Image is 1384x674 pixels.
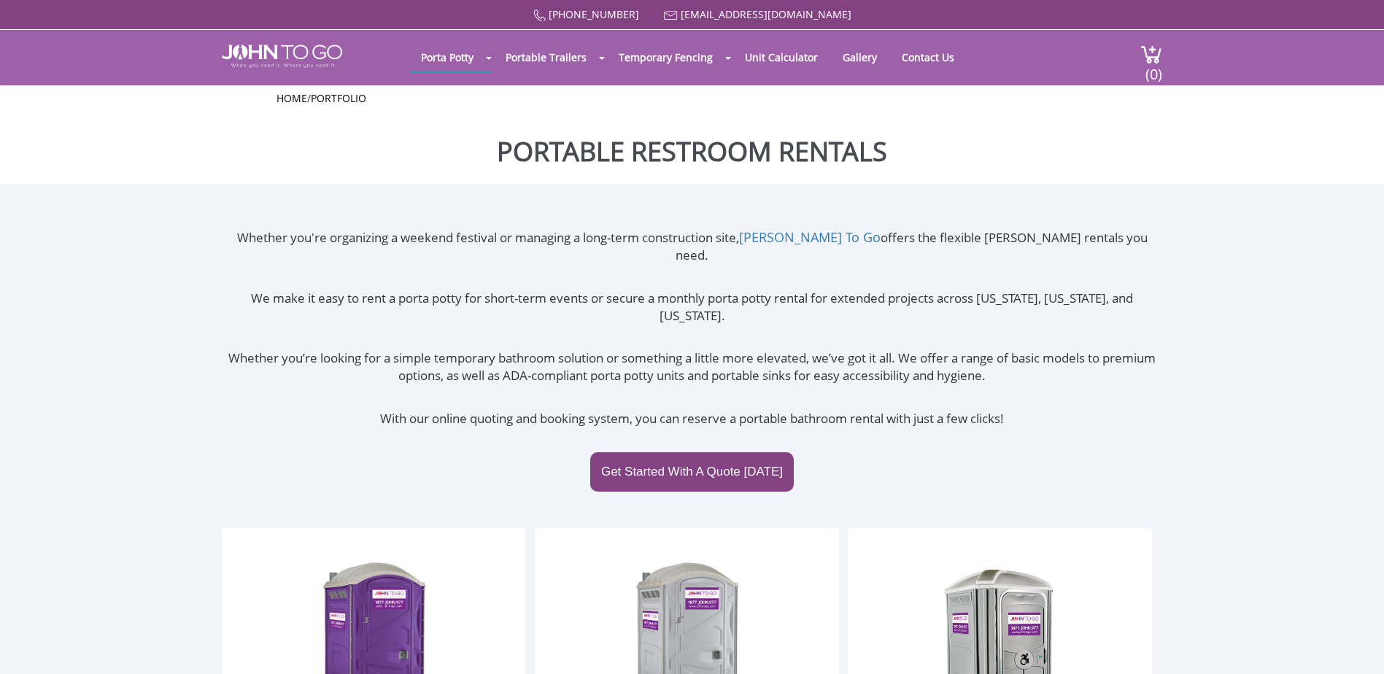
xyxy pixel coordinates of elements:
[1145,53,1162,84] span: (0)
[277,91,1108,106] ul: /
[222,410,1162,427] p: With our online quoting and booking system, you can reserve a portable bathroom rental with just ...
[549,7,639,21] a: [PHONE_NUMBER]
[734,43,829,71] a: Unit Calculator
[664,11,678,20] img: Mail
[222,44,342,68] img: JOHN to go
[739,228,881,246] a: [PERSON_NAME] To Go
[410,43,484,71] a: Porta Potty
[1326,616,1384,674] button: Live Chat
[495,43,598,71] a: Portable Trailers
[832,43,888,71] a: Gallery
[1140,44,1162,64] img: cart a
[681,7,851,21] a: [EMAIL_ADDRESS][DOMAIN_NAME]
[590,452,794,492] a: Get Started With A Quote [DATE]
[891,43,965,71] a: Contact Us
[608,43,724,71] a: Temporary Fencing
[222,349,1162,385] p: Whether you’re looking for a simple temporary bathroom solution or something a little more elevat...
[533,9,546,22] img: Call
[311,91,366,105] a: Portfolio
[222,228,1162,265] p: Whether you're organizing a weekend festival or managing a long-term construction site, offers th...
[222,290,1162,325] p: We make it easy to rent a porta potty for short-term events or secure a monthly porta potty renta...
[277,91,307,105] a: Home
